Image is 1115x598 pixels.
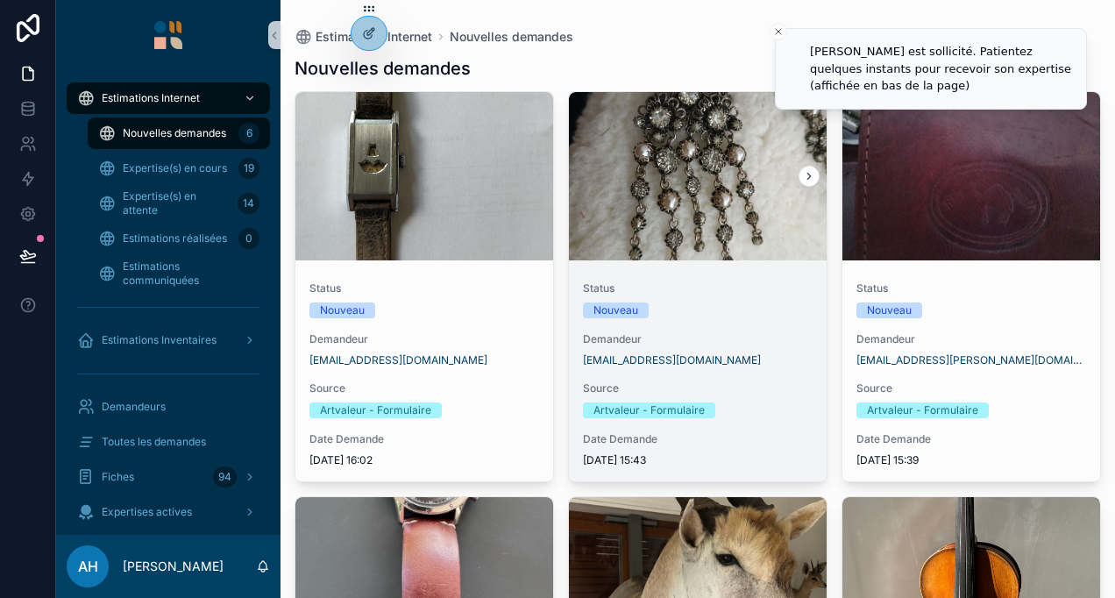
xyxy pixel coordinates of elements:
[67,461,270,493] a: Fiches94
[88,117,270,149] a: Nouvelles demandes6
[583,453,813,467] span: [DATE] 15:43
[295,92,553,260] div: MONTRE.jpg
[583,332,813,346] span: Demandeur
[238,193,259,214] div: 14
[309,432,539,446] span: Date Demande
[593,303,638,318] div: Nouveau
[583,432,813,446] span: Date Demande
[583,353,761,367] a: [EMAIL_ADDRESS][DOMAIN_NAME]
[309,381,539,395] span: Source
[320,402,431,418] div: Artvaleur - Formulaire
[316,28,432,46] span: Estimations Internet
[102,91,200,105] span: Estimations Internet
[88,258,270,289] a: Estimations communiquées
[238,158,259,179] div: 19
[154,21,182,49] img: App logo
[770,23,787,40] button: Close toast
[867,303,912,318] div: Nouveau
[238,228,259,249] div: 0
[583,381,813,395] span: Source
[295,56,471,81] h1: Nouvelles demandes
[309,353,487,367] a: [EMAIL_ADDRESS][DOMAIN_NAME]
[569,92,827,260] div: 1000013975.jpg
[123,126,226,140] span: Nouvelles demandes
[102,400,166,414] span: Demandeurs
[856,453,1086,467] span: [DATE] 15:39
[856,381,1086,395] span: Source
[123,260,252,288] span: Estimations communiquées
[309,453,539,467] span: [DATE] 16:02
[295,91,554,482] a: StatusNouveauDemandeur[EMAIL_ADDRESS][DOMAIN_NAME]SourceArtvaleur - FormulaireDate Demande[DATE] ...
[123,558,224,575] p: [PERSON_NAME]
[583,281,813,295] span: Status
[56,70,281,535] div: scrollable content
[568,91,827,482] a: StatusNouveauDemandeur[EMAIL_ADDRESS][DOMAIN_NAME]SourceArtvaleur - FormulaireDate Demande[DATE] ...
[856,281,1086,295] span: Status
[309,281,539,295] span: Status
[123,161,227,175] span: Expertise(s) en cours
[123,189,231,217] span: Expertise(s) en attente
[102,470,134,484] span: Fiches
[102,333,217,347] span: Estimations Inventaires
[309,332,539,346] span: Demandeur
[67,82,270,114] a: Estimations Internet
[810,43,1072,95] div: [PERSON_NAME] est sollicité. Patientez quelques instants pour recevoir son expertise (affichée en...
[67,324,270,356] a: Estimations Inventaires
[867,402,978,418] div: Artvaleur - Formulaire
[123,231,227,246] span: Estimations réalisées
[238,123,259,144] div: 6
[593,402,705,418] div: Artvaleur - Formulaire
[88,188,270,219] a: Expertise(s) en attente14
[78,556,98,577] span: AH
[295,28,432,46] a: Estimations Internet
[856,432,1086,446] span: Date Demande
[856,353,1086,367] a: [EMAIL_ADDRESS][PERSON_NAME][DOMAIN_NAME]
[67,496,270,528] a: Expertises actives
[842,92,1100,260] div: 1000006058.jpg
[88,223,270,254] a: Estimations réalisées0
[842,91,1101,482] a: StatusNouveauDemandeur[EMAIL_ADDRESS][PERSON_NAME][DOMAIN_NAME]SourceArtvaleur - FormulaireDate D...
[67,391,270,423] a: Demandeurs
[102,505,192,519] span: Expertises actives
[856,332,1086,346] span: Demandeur
[67,426,270,458] a: Toutes les demandes
[213,466,237,488] div: 94
[450,28,573,46] a: Nouvelles demandes
[102,435,206,449] span: Toutes les demandes
[88,153,270,184] a: Expertise(s) en cours19
[320,303,365,318] div: Nouveau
